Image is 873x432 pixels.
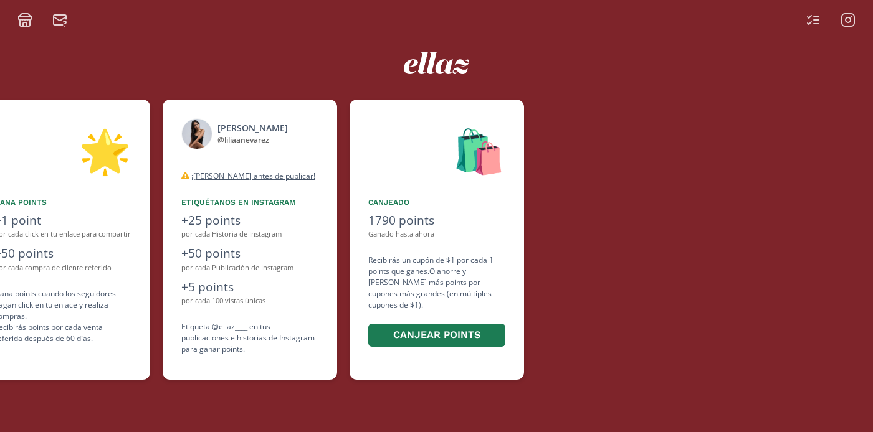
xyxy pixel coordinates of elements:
div: Etiquétanos en Instagram [181,197,318,208]
div: 1790 points [368,212,505,230]
button: Canjear points [368,324,505,347]
div: Recibirás un cupón de $1 por cada 1 points que ganes. O ahorre y [PERSON_NAME] más points por cup... [368,255,505,349]
div: Etiqueta @ellaz____ en tus publicaciones e historias de Instagram para ganar points. [181,321,318,355]
div: 🛍️ [368,118,505,182]
div: por cada Historia de Instagram [181,229,318,240]
u: ¡[PERSON_NAME] antes de publicar! [191,171,315,181]
div: [PERSON_NAME] [217,121,288,134]
div: Ganado hasta ahora [368,229,505,240]
div: @ liliaanevarez [217,134,288,146]
div: por cada Publicación de Instagram [181,263,318,273]
div: +25 points [181,212,318,230]
div: +5 points [181,278,318,296]
img: ew9eVGDHp6dD [404,52,469,74]
div: Canjeado [368,197,505,208]
div: +50 points [181,245,318,263]
img: 472866662_2015896602243155_15014156077129679_n.jpg [181,118,212,149]
div: por cada 100 vistas únicas [181,296,318,306]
